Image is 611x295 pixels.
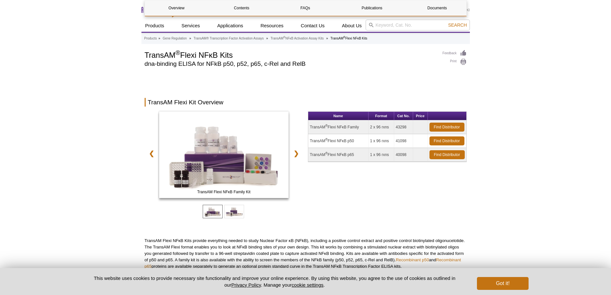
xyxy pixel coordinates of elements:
[160,189,287,195] span: TransAM Flexi NFκB Family Kit
[308,148,369,162] td: TransAM Flexi NFκB p65
[210,0,273,16] a: Contents
[308,112,369,120] th: Name
[194,36,264,41] a: TransAM® Transcription Factor Activation Assays
[325,152,327,155] sup: ®
[429,123,464,132] a: Find Distributor
[163,36,187,41] a: Gene Regulation
[178,20,204,32] a: Services
[270,36,324,41] a: TransAM®NFκB Activation Assay Kits
[145,98,467,107] h2: TransAM Flexi Kit Overview
[405,0,469,16] a: Documents
[145,61,436,67] h2: dna-binding ELISA for NFkB p50, p52, p65, c-Rel and RelB
[308,120,369,134] td: TransAM Flexi NFκB Family
[443,58,467,65] a: Print
[266,37,268,40] li: »
[443,50,467,57] a: Feedback
[396,257,429,262] a: Recombinant p50
[308,134,369,148] td: TransAM Flexi NFκB p50
[366,20,470,30] input: Keyword, Cat. No.
[394,134,413,148] td: 41098
[325,124,327,127] sup: ®
[340,0,403,16] a: Publications
[175,49,180,56] sup: ®
[325,138,327,141] sup: ®
[394,148,413,162] td: 40098
[477,277,528,290] button: Got it!
[369,112,394,120] th: Format
[275,0,335,16] a: FAQs
[429,150,465,159] a: Find Distributor
[159,111,289,198] img: TransAM Flexi NFκB Family
[83,275,467,288] p: This website uses cookies to provide necessary site functionality and improve your online experie...
[413,112,428,120] th: Price
[448,22,467,28] span: Search
[145,238,467,270] p: TransAM Flexi NFκB Kits provide everything needed to study Nuclear Factor κB (NFkB), including a ...
[369,148,394,162] td: 1 x 96 rxns
[145,50,436,59] h1: TransAM Flexi NFκB Kits
[145,0,208,16] a: Overview
[369,120,394,134] td: 2 x 96 rxns
[141,20,168,32] a: Products
[330,37,367,40] li: TransAM Flexi NFκB Kits
[257,20,287,32] a: Resources
[213,20,247,32] a: Applications
[189,37,191,40] li: »
[158,37,160,40] li: »
[394,112,413,120] th: Cat No.
[289,146,303,161] a: ❯
[338,20,366,32] a: About Us
[344,36,345,39] sup: ®
[394,120,413,134] td: 43298
[292,282,323,288] button: cookie settings
[145,146,158,161] a: ❮
[326,37,328,40] li: »
[369,134,394,148] td: 1 x 96 rxns
[297,20,328,32] a: Contact Us
[144,36,157,41] a: Products
[159,111,289,200] a: TransAM Flexi NFκB Family
[429,136,464,145] a: Find Distributor
[231,282,261,288] a: Privacy Policy
[446,22,469,28] button: Search
[284,36,285,39] sup: ®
